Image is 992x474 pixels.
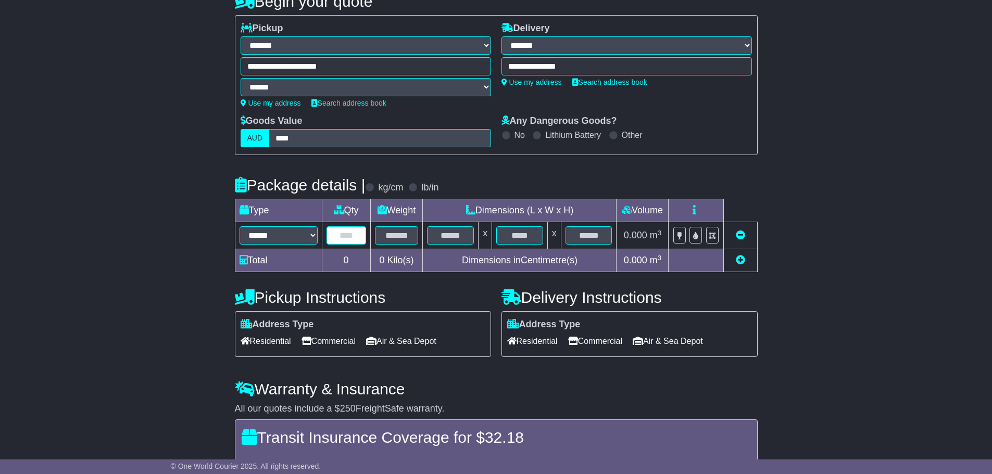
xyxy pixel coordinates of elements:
[322,249,370,272] td: 0
[241,99,301,107] a: Use my address
[378,182,403,194] label: kg/cm
[624,255,647,265] span: 0.000
[650,255,662,265] span: m
[514,130,525,140] label: No
[485,429,524,446] span: 32.18
[658,229,662,237] sup: 3
[547,222,561,249] td: x
[633,333,703,349] span: Air & Sea Depot
[479,222,492,249] td: x
[235,199,322,222] td: Type
[624,230,647,240] span: 0.000
[572,78,647,86] a: Search address book
[241,129,270,147] label: AUD
[311,99,386,107] a: Search address book
[302,333,356,349] span: Commercial
[241,23,283,34] label: Pickup
[242,429,751,446] h4: Transit Insurance Coverage for $
[423,249,617,272] td: Dimensions in Centimetre(s)
[658,254,662,262] sup: 3
[501,23,550,34] label: Delivery
[622,130,643,140] label: Other
[650,230,662,240] span: m
[617,199,669,222] td: Volume
[241,333,291,349] span: Residential
[423,199,617,222] td: Dimensions (L x W x H)
[241,319,314,330] label: Address Type
[736,255,745,265] a: Add new item
[370,249,423,272] td: Kilo(s)
[235,249,322,272] td: Total
[322,199,370,222] td: Qty
[501,78,562,86] a: Use my address
[736,230,745,240] a: Remove this item
[235,289,491,306] h4: Pickup Instructions
[379,255,384,265] span: 0
[241,116,303,127] label: Goods Value
[235,380,758,398] h4: Warranty & Insurance
[370,199,423,222] td: Weight
[235,176,366,194] h4: Package details |
[507,319,581,330] label: Address Type
[545,130,601,140] label: Lithium Battery
[340,403,356,414] span: 250
[366,333,436,349] span: Air & Sea Depot
[421,182,438,194] label: lb/in
[235,403,758,415] div: All our quotes include a $ FreightSafe warranty.
[171,462,321,470] span: © One World Courier 2025. All rights reserved.
[501,289,758,306] h4: Delivery Instructions
[568,333,622,349] span: Commercial
[501,116,617,127] label: Any Dangerous Goods?
[507,333,558,349] span: Residential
